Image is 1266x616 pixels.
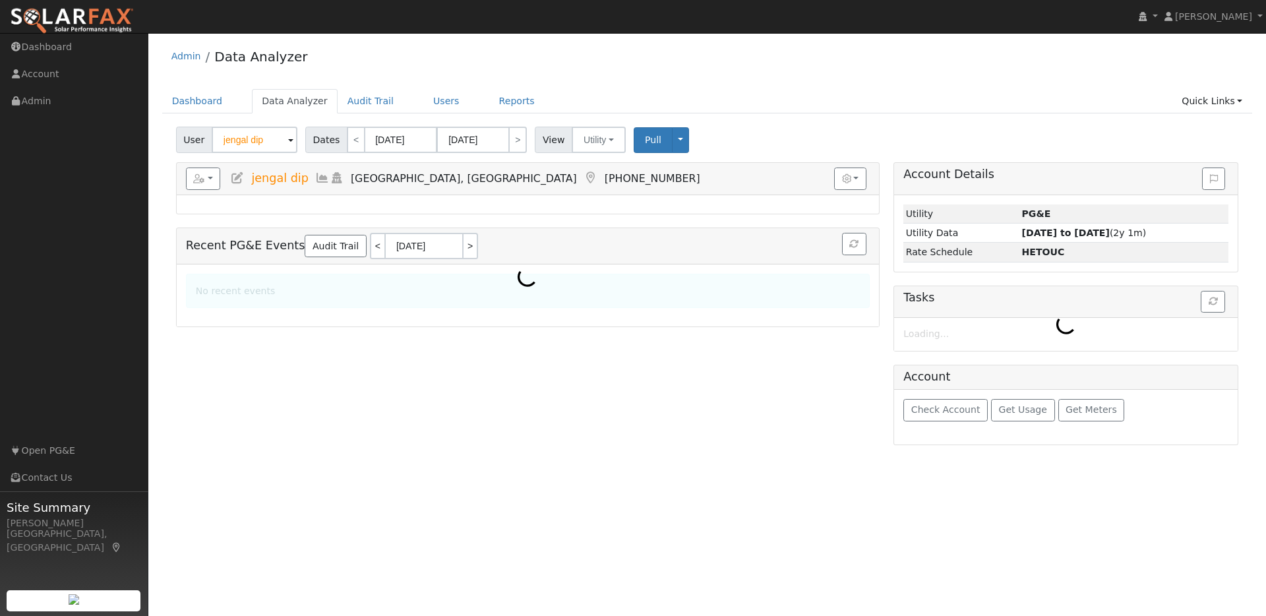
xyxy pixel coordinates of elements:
button: Get Meters [1058,399,1125,421]
h5: Recent PG&E Events [186,233,870,259]
h5: Account Details [903,168,1228,181]
a: > [508,127,527,153]
a: Data Analyzer [252,89,338,113]
strong: ID: 17206765, authorized: 08/21/25 [1022,208,1051,219]
a: Dashboard [162,89,233,113]
a: > [464,233,478,259]
a: Admin [171,51,201,61]
td: Rate Schedule [903,243,1019,262]
button: Utility [572,127,626,153]
a: Reports [489,89,545,113]
input: Select a User [212,127,297,153]
span: User [176,127,212,153]
button: Issue History [1202,168,1225,190]
a: Audit Trail [338,89,404,113]
button: Refresh [1201,291,1225,313]
div: [PERSON_NAME] [7,516,141,530]
h5: Account [903,370,950,383]
span: [PHONE_NUMBER] [605,172,700,185]
a: Edit User (35900) [230,171,245,185]
span: (2y 1m) [1022,228,1147,238]
span: [GEOGRAPHIC_DATA], [GEOGRAPHIC_DATA] [351,172,577,185]
td: Utility [903,204,1019,224]
a: Data Analyzer [214,49,307,65]
button: Refresh [842,233,866,255]
span: Dates [305,127,347,153]
strong: B [1022,247,1065,257]
td: Utility Data [903,224,1019,243]
a: Map [111,542,123,553]
button: Get Usage [991,399,1055,421]
strong: [DATE] to [DATE] [1022,228,1110,238]
a: < [347,127,365,153]
span: Check Account [911,404,980,415]
span: Pull [645,135,661,145]
button: Check Account [903,399,988,421]
h5: Tasks [903,291,1228,305]
span: Get Usage [999,404,1047,415]
span: [PERSON_NAME] [1175,11,1252,22]
a: Quick Links [1172,89,1252,113]
span: Get Meters [1066,404,1117,415]
span: jengal dip [251,171,309,185]
a: < [370,233,384,259]
span: Site Summary [7,499,141,516]
a: Audit Trail [305,235,366,257]
img: SolarFax [10,7,134,35]
a: Users [423,89,469,113]
span: View [535,127,572,153]
div: [GEOGRAPHIC_DATA], [GEOGRAPHIC_DATA] [7,527,141,555]
img: retrieve [69,594,79,605]
a: Multi-Series Graph [315,171,330,185]
button: Pull [634,127,673,153]
a: Login As (last Never) [330,171,344,185]
a: Map [584,171,598,185]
